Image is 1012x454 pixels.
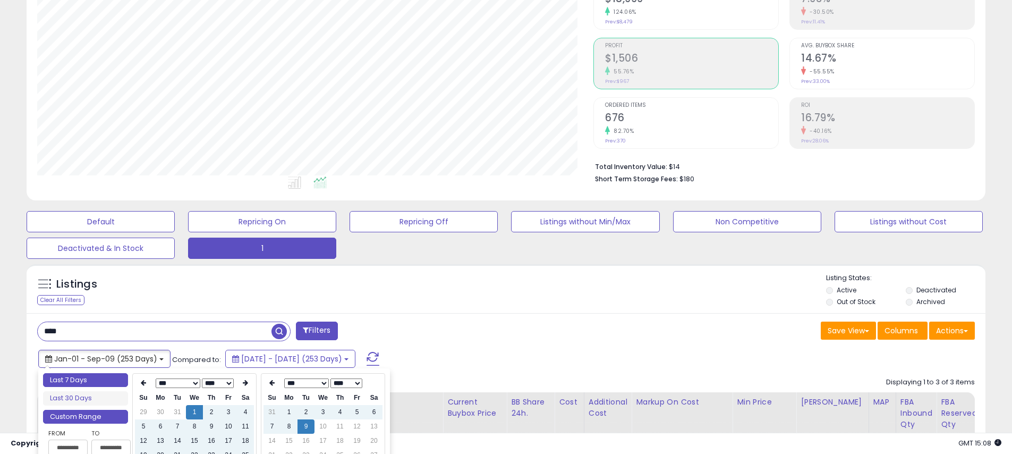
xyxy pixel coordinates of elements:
td: 20 [365,434,382,448]
b: Short Term Storage Fees: [595,174,678,183]
span: Columns [885,325,918,336]
td: 14 [263,434,280,448]
button: Jan-01 - Sep-09 (253 Days) [38,350,171,368]
div: Additional Cost [589,397,627,419]
li: Last 7 Days [43,373,128,388]
td: 13 [365,419,382,434]
td: 17 [220,434,237,448]
div: Displaying 1 to 3 of 3 items [886,377,975,388]
button: Listings without Cost [835,211,983,232]
td: 13 [152,434,169,448]
td: 9 [297,419,314,434]
div: Markup on Cost [636,397,728,408]
span: Jan-01 - Sep-09 (253 Days) [54,354,157,364]
th: Su [263,391,280,405]
span: Profit [605,43,778,49]
td: 7 [263,419,280,434]
label: Archived [916,297,945,306]
td: 10 [314,419,331,434]
label: From [48,428,86,439]
small: 55.76% [610,68,634,75]
td: 4 [237,405,254,419]
p: Listing States: [826,273,985,283]
button: 1 [188,238,336,259]
small: -40.16% [806,127,832,135]
td: 30 [152,405,169,419]
b: Total Inventory Value: [595,162,667,171]
h2: 16.79% [801,112,974,126]
td: 19 [348,434,365,448]
th: Mo [152,391,169,405]
small: Prev: $8,479 [605,19,633,25]
th: Th [331,391,348,405]
label: Active [837,285,856,295]
td: 29 [135,405,152,419]
button: Filters [296,322,337,340]
td: 2 [297,405,314,419]
small: Prev: 370 [605,138,626,144]
td: 5 [135,419,152,434]
h2: $1,506 [605,52,778,66]
td: 9 [203,419,220,434]
th: We [314,391,331,405]
li: Last 30 Days [43,391,128,406]
td: 18 [237,434,254,448]
div: BB Share 24h. [511,397,550,419]
th: We [186,391,203,405]
small: -30.50% [806,8,834,16]
button: Actions [929,322,975,340]
td: 3 [220,405,237,419]
td: 5 [348,405,365,419]
span: 2025-09-10 15:08 GMT [958,438,1001,448]
div: Clear All Filters [37,295,84,305]
small: Prev: 33.00% [801,78,830,85]
span: Compared to: [172,355,221,365]
span: [DATE] - [DATE] (253 Days) [241,354,342,364]
td: 1 [186,405,203,419]
th: Sa [365,391,382,405]
th: Fr [348,391,365,405]
td: 16 [203,434,220,448]
h5: Listings [56,277,97,292]
th: Tu [169,391,186,405]
button: [DATE] - [DATE] (253 Days) [225,350,355,368]
td: 6 [365,405,382,419]
small: 124.06% [610,8,636,16]
td: 8 [186,419,203,434]
th: Su [135,391,152,405]
td: 16 [297,434,314,448]
small: Prev: 28.06% [801,138,829,144]
div: seller snap | | [11,439,184,449]
button: Repricing Off [350,211,498,232]
span: $180 [679,174,694,184]
span: Avg. Buybox Share [801,43,974,49]
h2: 14.67% [801,52,974,66]
h2: 676 [605,112,778,126]
td: 7 [169,419,186,434]
div: [PERSON_NAME] [801,397,864,408]
label: To [91,428,123,439]
td: 12 [135,434,152,448]
td: 8 [280,419,297,434]
button: Non Competitive [673,211,821,232]
td: 11 [237,419,254,434]
span: ROI [801,103,974,108]
button: Deactivated & In Stock [27,238,175,259]
td: 10 [220,419,237,434]
td: 15 [280,434,297,448]
th: Th [203,391,220,405]
div: Listed Price [346,397,438,408]
td: 12 [348,419,365,434]
span: Ordered Items [605,103,778,108]
label: Out of Stock [837,297,875,306]
td: 1 [280,405,297,419]
td: 31 [263,405,280,419]
th: Fr [220,391,237,405]
div: Min Price [737,397,792,408]
div: FBA inbound Qty [900,397,932,430]
td: 15 [186,434,203,448]
td: 31 [169,405,186,419]
button: Listings without Min/Max [511,211,659,232]
label: Deactivated [916,285,956,295]
td: 2 [203,405,220,419]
